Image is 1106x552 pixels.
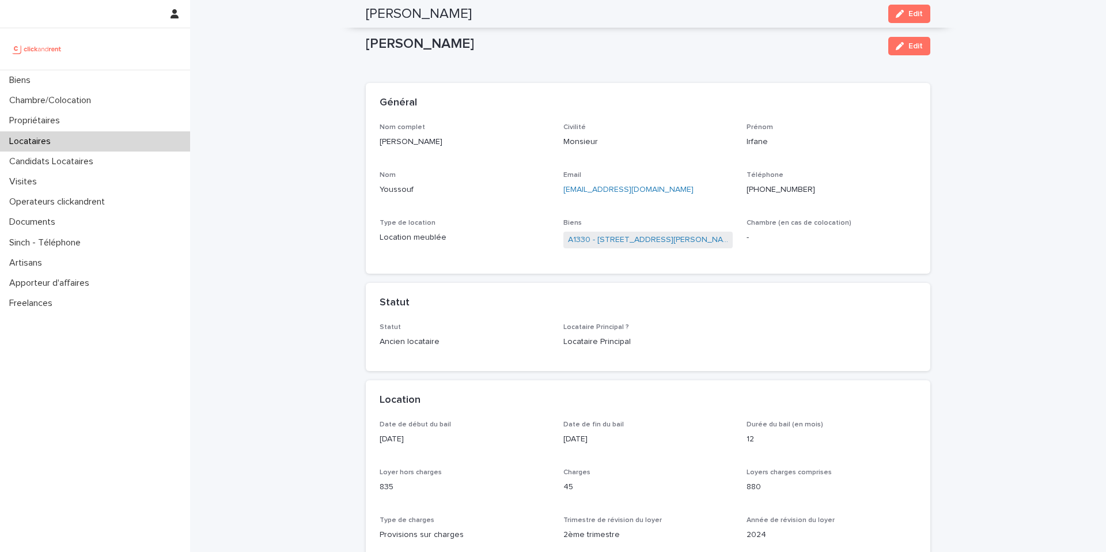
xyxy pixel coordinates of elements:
span: Prénom [747,124,773,131]
p: Apporteur d'affaires [5,278,99,289]
p: Ancien locataire [380,336,550,348]
p: - [747,232,916,244]
p: Irfane [747,136,916,148]
span: Edit [908,10,923,18]
p: [PERSON_NAME] [366,36,879,52]
span: Statut [380,324,401,331]
p: Location meublée [380,232,550,244]
h2: [PERSON_NAME] [366,6,472,22]
p: Biens [5,75,40,86]
p: Candidats Locataires [5,156,103,167]
p: Chambre/Colocation [5,95,100,106]
p: 2ème trimestre [563,529,733,541]
p: Visites [5,176,46,187]
p: 45 [563,481,733,493]
p: Operateurs clickandrent [5,196,114,207]
p: [DATE] [380,433,550,445]
span: Chambre (en cas de colocation) [747,220,851,226]
span: Locataire Principal ? [563,324,629,331]
span: Date de début du bail [380,421,451,428]
button: Edit [888,5,930,23]
span: Civilité [563,124,586,131]
h2: Statut [380,297,410,309]
span: Nom [380,172,396,179]
p: Freelances [5,298,62,309]
span: Durée du bail (en mois) [747,421,823,428]
p: Artisans [5,258,51,269]
span: Charges [563,469,590,476]
p: [PERSON_NAME] [380,136,550,148]
span: Biens [563,220,582,226]
span: Téléphone [747,172,783,179]
p: Locataire Principal [563,336,733,348]
span: Date de fin du bail [563,421,624,428]
span: Loyers charges comprises [747,469,832,476]
p: Provisions sur charges [380,529,550,541]
button: Edit [888,37,930,55]
span: Email [563,172,581,179]
span: Trimestre de révision du loyer [563,517,662,524]
p: Sinch - Téléphone [5,237,90,248]
span: Type de location [380,220,435,226]
span: Edit [908,42,923,50]
span: Type de charges [380,517,434,524]
p: 835 [380,481,550,493]
p: Monsieur [563,136,733,148]
a: A1330 - [STREET_ADDRESS][PERSON_NAME] [568,234,729,246]
p: Locataires [5,136,60,147]
p: [PHONE_NUMBER] [747,184,916,196]
p: 12 [747,433,916,445]
span: Année de révision du loyer [747,517,835,524]
span: Nom complet [380,124,425,131]
p: Documents [5,217,65,228]
img: UCB0brd3T0yccxBKYDjQ [9,37,65,61]
p: 880 [747,481,916,493]
p: [DATE] [563,433,733,445]
p: Youssouf [380,184,550,196]
p: 2024 [747,529,916,541]
h2: Location [380,394,421,407]
a: [EMAIL_ADDRESS][DOMAIN_NAME] [563,186,694,194]
p: Propriétaires [5,115,69,126]
h2: Général [380,97,417,109]
span: Loyer hors charges [380,469,442,476]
